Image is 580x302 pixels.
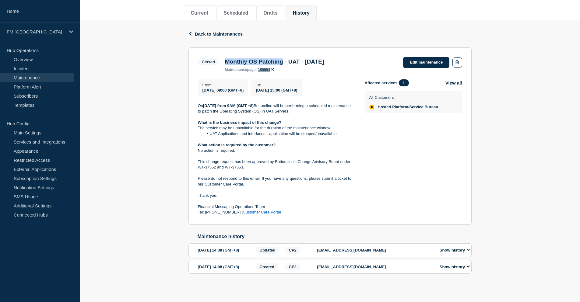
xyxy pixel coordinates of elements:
p: Please do not respond to this email. If you have any questions, please submit a ticket to our Cus... [198,176,355,187]
p: page [225,68,256,72]
p: To : [256,83,297,87]
p: Thank you. [198,193,355,198]
h3: Monthly OS Patching - UAT - [DATE] [225,58,324,65]
p: From : [202,83,244,87]
p: Financial Messaging Operations Team [198,204,355,210]
p: All Customers [369,95,438,100]
span: Hosted Platform/Service Bureau [378,105,438,109]
strong: What is the business impact of this change? [198,120,282,125]
a: Customer Care Portal [243,210,281,214]
span: [DATE] 15:00 (GMT+8) [256,88,297,92]
button: Current [191,10,209,16]
span: 1 [399,79,409,86]
span: [DATE] 09:00 (GMT+8) [202,88,244,92]
p: [EMAIL_ADDRESS][DOMAIN_NAME] [317,265,433,269]
button: View all [445,79,462,86]
button: Back to Maintenances [188,31,243,36]
button: Show history [438,248,472,253]
strong: [DATE] from 9AM (GMT +8) [203,103,254,108]
span: Closed [198,58,219,65]
span: Back to Maintenances [195,31,243,36]
p: Tel: [PHONE_NUMBER] | [198,210,355,215]
span: Updated [256,247,279,254]
span: maintenance [225,68,247,72]
h2: Maintenance history [198,234,472,239]
p: The service may be unavailable for the duration of the maintenance window: [198,125,355,131]
p: [EMAIL_ADDRESS][DOMAIN_NAME] [317,248,433,252]
a: 105559 [258,68,274,72]
a: Edit maintenance [403,57,449,68]
button: History [293,10,309,16]
p: No action is required. [198,148,355,153]
span: CP2 [285,247,301,254]
div: [DATE] 14:08 (GMT+8) [198,263,254,270]
p: This change request has been approved by Bottomline’s Change Advisory Board under WT-37552 and WT... [198,159,355,170]
span: Affected services: [365,79,412,86]
button: Drafts [263,10,277,16]
li: UAT Applications and interfaces - application will be stopped/unavailable [204,131,355,137]
div: affected [369,105,374,109]
strong: What action is required by the customer? [198,143,276,147]
div: [DATE] 14:38 (GMT+8) [198,247,254,254]
button: Show history [438,264,472,269]
span: CP2 [285,263,301,270]
button: Scheduled [223,10,248,16]
p: On Bottomline will be performing a scheduled maintenance to patch the Operating System (OS) in UA... [198,103,355,114]
p: FM [GEOGRAPHIC_DATA] [7,29,65,34]
span: Created [256,263,278,270]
